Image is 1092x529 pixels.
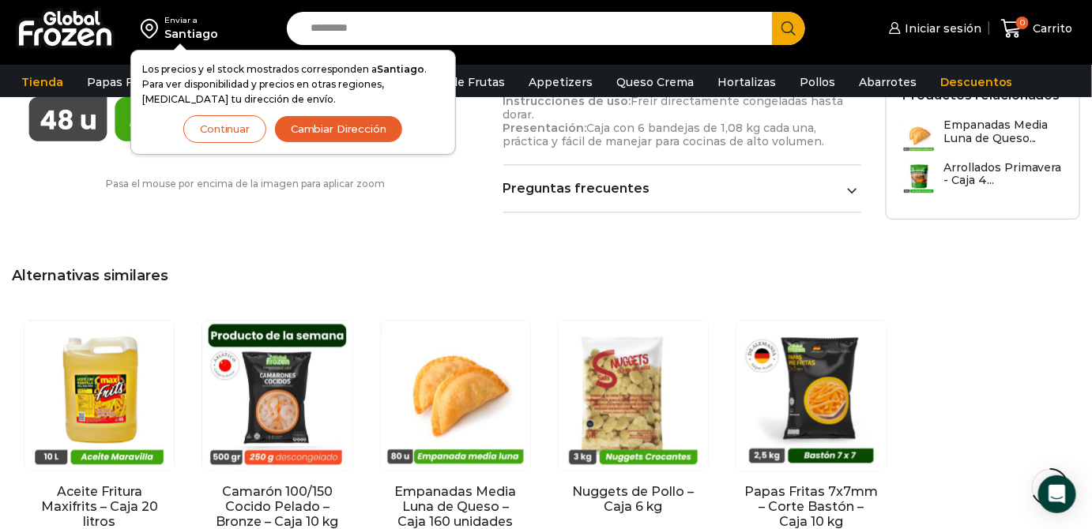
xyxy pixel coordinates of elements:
[792,67,843,97] a: Pollos
[997,10,1076,47] a: 0 Carrito
[79,67,167,97] a: Papas Fritas
[183,115,266,143] button: Continuar
[13,67,71,97] a: Tienda
[608,67,702,97] a: Queso Crema
[901,21,981,36] span: Iniciar sesión
[772,12,805,45] button: Search button
[12,267,168,284] span: Alternativas similares
[521,67,601,97] a: Appetizers
[943,119,1064,146] h3: Empanadas Media Luna de Queso...
[274,115,403,143] button: Cambiar Dirección
[902,161,1064,195] a: Arrollados Primavera - Caja 4...
[710,67,784,97] a: Hortalizas
[503,181,862,196] a: Preguntas frecuentes
[377,63,424,75] strong: Santiago
[1029,21,1072,36] span: Carrito
[1038,475,1076,513] div: Open Intercom Messenger
[142,62,444,107] p: Los precios y el stock mostrados corresponden a . Para ver disponibilidad y precios en otras regi...
[566,484,702,514] a: Nuggets de Pollo – Caja 6 kg
[12,178,480,189] p: Pasa el mouse por encima de la imagen para aplicar zoom
[406,67,513,97] a: Pulpa de Frutas
[503,121,587,135] strong: Presentación:
[851,67,924,97] a: Abarrotes
[885,13,981,44] a: Iniciar sesión
[932,67,1021,97] a: Descuentos
[1016,17,1029,29] span: 0
[164,26,218,42] div: Santiago
[503,94,631,108] strong: Instrucciones de uso:
[943,161,1064,188] h3: Arrollados Primavera - Caja 4...
[164,15,218,26] div: Enviar a
[503,82,862,148] p: Mantener congelado a -18°C o menos. Freír directamente congeladas hasta dorar. Caja con 6 bandeja...
[141,15,164,42] img: address-field-icon.svg
[902,119,1064,153] a: Empanadas Media Luna de Queso...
